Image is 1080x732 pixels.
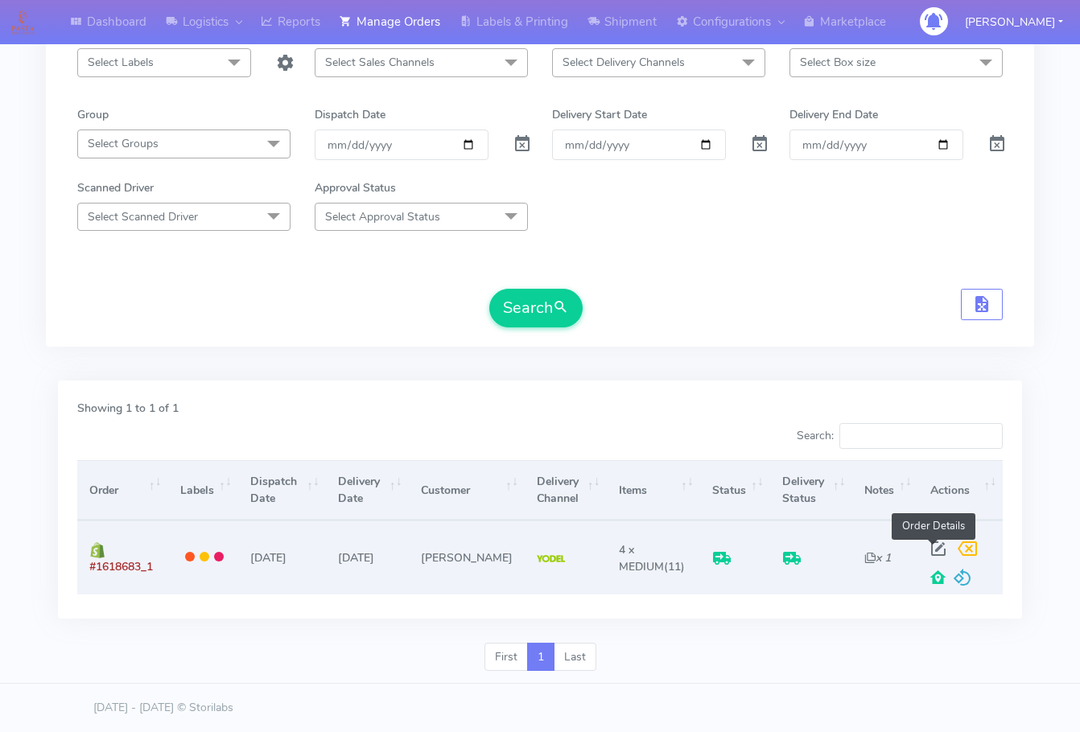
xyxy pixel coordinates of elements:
[700,460,770,520] th: Status: activate to sort column ascending
[953,6,1075,39] button: [PERSON_NAME]
[238,520,326,594] td: [DATE]
[525,460,607,520] th: Delivery Channel: activate to sort column ascending
[77,400,179,417] label: Showing 1 to 1 of 1
[619,542,664,574] span: 4 x MEDIUM
[88,55,154,70] span: Select Labels
[770,460,852,520] th: Delivery Status: activate to sort column ascending
[89,559,153,574] span: #1618683_1
[619,542,685,574] span: (11)
[839,423,1003,449] input: Search:
[607,460,700,520] th: Items: activate to sort column ascending
[88,209,198,224] span: Select Scanned Driver
[326,520,409,594] td: [DATE]
[408,520,524,594] td: [PERSON_NAME]
[77,460,168,520] th: Order: activate to sort column ascending
[168,460,238,520] th: Labels: activate to sort column ascending
[789,106,878,123] label: Delivery End Date
[527,643,554,672] a: 1
[238,460,326,520] th: Dispatch Date: activate to sort column ascending
[408,460,524,520] th: Customer: activate to sort column ascending
[563,55,685,70] span: Select Delivery Channels
[800,55,876,70] span: Select Box size
[77,106,109,123] label: Group
[537,555,565,563] img: Yodel
[325,55,435,70] span: Select Sales Channels
[552,106,647,123] label: Delivery Start Date
[77,179,154,196] label: Scanned Driver
[325,209,440,224] span: Select Approval Status
[89,542,105,558] img: shopify.png
[918,460,1003,520] th: Actions: activate to sort column ascending
[864,550,891,565] i: x 1
[489,289,583,327] button: Search
[88,136,159,151] span: Select Groups
[315,179,396,196] label: Approval Status
[852,460,918,520] th: Notes: activate to sort column ascending
[797,423,1003,449] label: Search:
[315,106,385,123] label: Dispatch Date
[326,460,409,520] th: Delivery Date: activate to sort column ascending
